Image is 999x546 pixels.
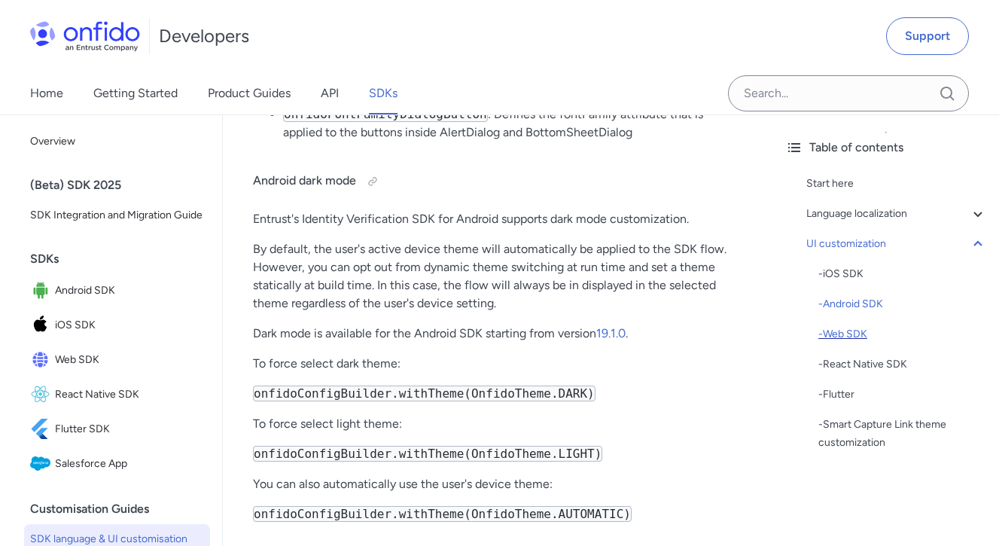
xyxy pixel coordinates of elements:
img: IconFlutter SDK [30,419,55,440]
code: onfidoConfigBuilder.withTheme(OnfidoTheme.DARK) [253,386,595,401]
span: Web SDK [55,349,204,371]
p: Entrust's Identity Verification SDK for Android supports dark mode customization. [253,210,743,228]
div: - React Native SDK [818,355,987,374]
p: To force select dark theme: [253,355,743,373]
div: Customisation Guides [30,494,216,524]
a: IconReact Native SDKReact Native SDK [24,378,210,411]
a: -iOS SDK [818,265,987,283]
a: Support [886,17,969,55]
a: SDKs [369,72,397,114]
img: IconAndroid SDK [30,280,55,301]
div: - iOS SDK [818,265,987,283]
img: IconWeb SDK [30,349,55,371]
a: -Android SDK [818,295,987,313]
a: Product Guides [208,72,291,114]
span: Salesforce App [55,453,204,474]
a: UI customization [806,235,987,253]
div: - Smart Capture Link theme customization [818,416,987,452]
a: IconFlutter SDKFlutter SDK [24,413,210,446]
a: -Web SDK [818,325,987,343]
span: Overview [30,133,204,151]
a: API [321,72,339,114]
span: React Native SDK [55,384,204,405]
a: -Flutter [818,386,987,404]
a: Home [30,72,63,114]
span: Flutter SDK [55,419,204,440]
div: - Android SDK [818,295,987,313]
a: IconSalesforce AppSalesforce App [24,447,210,480]
a: SDK Integration and Migration Guide [24,200,210,230]
span: Android SDK [55,280,204,301]
a: Start here [806,175,987,193]
div: Table of contents [785,139,987,157]
p: To force select light theme: [253,415,743,433]
a: Overview [24,127,210,157]
p: Dark mode is available for the Android SDK starting from version . [253,325,743,343]
img: Onfido Logo [30,21,140,51]
a: Language localization [806,205,987,223]
h1: Developers [159,24,249,48]
span: SDK Integration and Migration Guide [30,206,204,224]
a: IconWeb SDKWeb SDK [24,343,210,377]
h4: Android dark mode [253,169,743,194]
a: -Smart Capture Link theme customization [818,416,987,452]
img: IconiOS SDK [30,315,55,336]
div: (Beta) SDK 2025 [30,170,216,200]
p: You can also automatically use the user's device theme: [253,475,743,493]
span: iOS SDK [55,315,204,336]
code: onfidoConfigBuilder.withTheme(OnfidoTheme.AUTOMATIC) [253,506,632,522]
a: 19.1.0 [596,326,626,340]
div: - Flutter [818,386,987,404]
img: IconSalesforce App [30,453,55,474]
a: IconAndroid SDKAndroid SDK [24,274,210,307]
code: onfidoConfigBuilder.withTheme(OnfidoTheme.LIGHT) [253,446,602,462]
input: Onfido search input field [728,75,969,111]
a: IconiOS SDKiOS SDK [24,309,210,342]
p: By default, the user's active device theme will automatically be applied to the SDK flow. However... [253,240,743,313]
img: IconReact Native SDK [30,384,55,405]
div: - Web SDK [818,325,987,343]
div: SDKs [30,244,216,274]
a: -React Native SDK [818,355,987,374]
a: Getting Started [93,72,178,114]
li: : Defines the fontFamily attribute that is applied to the buttons inside AlertDialog and BottomSh... [283,105,743,142]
